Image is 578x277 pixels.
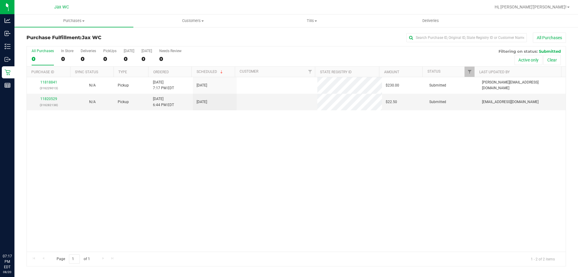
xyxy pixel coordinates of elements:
iframe: Resource center [6,229,24,247]
a: Customer [240,69,258,74]
div: [DATE] [124,49,134,53]
span: [DATE] [197,99,207,105]
span: [PERSON_NAME][EMAIL_ADDRESS][DOMAIN_NAME] [482,80,562,91]
a: 11818841 [40,80,57,84]
a: Amount [384,70,399,74]
inline-svg: Reports [5,82,11,88]
input: 1 [69,254,80,264]
div: 0 [81,55,96,62]
inline-svg: Inbound [5,30,11,36]
p: (316229013) [30,85,67,91]
span: Tills [253,18,371,24]
a: Filter [465,67,474,77]
span: Page of 1 [51,254,95,264]
span: Not Applicable [89,83,96,87]
span: [DATE] [197,83,207,88]
span: Hi, [PERSON_NAME]'[PERSON_NAME]! [495,5,567,9]
inline-svg: Analytics [5,17,11,24]
span: Filtering on status: [499,49,538,54]
span: Pickup [118,83,129,88]
a: State Registry ID [320,70,352,74]
a: Purchases [14,14,133,27]
div: 0 [141,55,152,62]
div: Deliveries [81,49,96,53]
div: 0 [103,55,117,62]
span: [EMAIL_ADDRESS][DOMAIN_NAME] [482,99,539,105]
span: [DATE] 7:17 PM EDT [153,80,174,91]
a: Last Updated By [479,70,510,74]
div: PickUps [103,49,117,53]
button: N/A [89,83,96,88]
span: [DATE] 6:44 PM EDT [153,96,174,108]
a: 11820529 [40,97,57,101]
button: N/A [89,99,96,105]
inline-svg: Outbound [5,56,11,62]
div: Needs Review [159,49,182,53]
span: Submitted [429,99,446,105]
a: Tills [252,14,371,27]
span: Pickup [118,99,129,105]
span: Deliveries [414,18,447,24]
a: Filter [305,67,315,77]
span: Jax WC [82,35,101,40]
a: Scheduled [197,70,224,74]
a: Status [427,69,440,74]
p: 08/20 [3,270,12,274]
button: Clear [543,55,561,65]
span: Jax WC [54,5,69,10]
p: (316282138) [30,102,67,108]
h3: Purchase Fulfillment: [26,35,206,40]
span: Not Applicable [89,100,96,104]
a: Type [118,70,127,74]
a: Customers [133,14,252,27]
div: All Purchases [32,49,54,53]
button: All Purchases [533,33,566,43]
span: $230.00 [386,83,399,88]
div: [DATE] [141,49,152,53]
span: $22.50 [386,99,397,105]
inline-svg: Retail [5,69,11,75]
a: Ordered [153,70,169,74]
div: 0 [124,55,134,62]
div: 0 [159,55,182,62]
input: Search Purchase ID, Original ID, State Registry ID or Customer Name... [406,33,527,42]
span: Customers [134,18,252,24]
div: 0 [61,55,73,62]
span: Submitted [539,49,561,54]
span: 1 - 2 of 2 items [526,254,560,263]
inline-svg: Inventory [5,43,11,49]
span: Submitted [429,83,446,88]
a: Deliveries [371,14,490,27]
div: In Store [61,49,73,53]
span: Purchases [14,18,133,24]
button: Active only [514,55,542,65]
p: 07:17 PM EDT [3,253,12,270]
a: Sync Status [75,70,98,74]
div: 0 [32,55,54,62]
a: Purchase ID [31,70,54,74]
